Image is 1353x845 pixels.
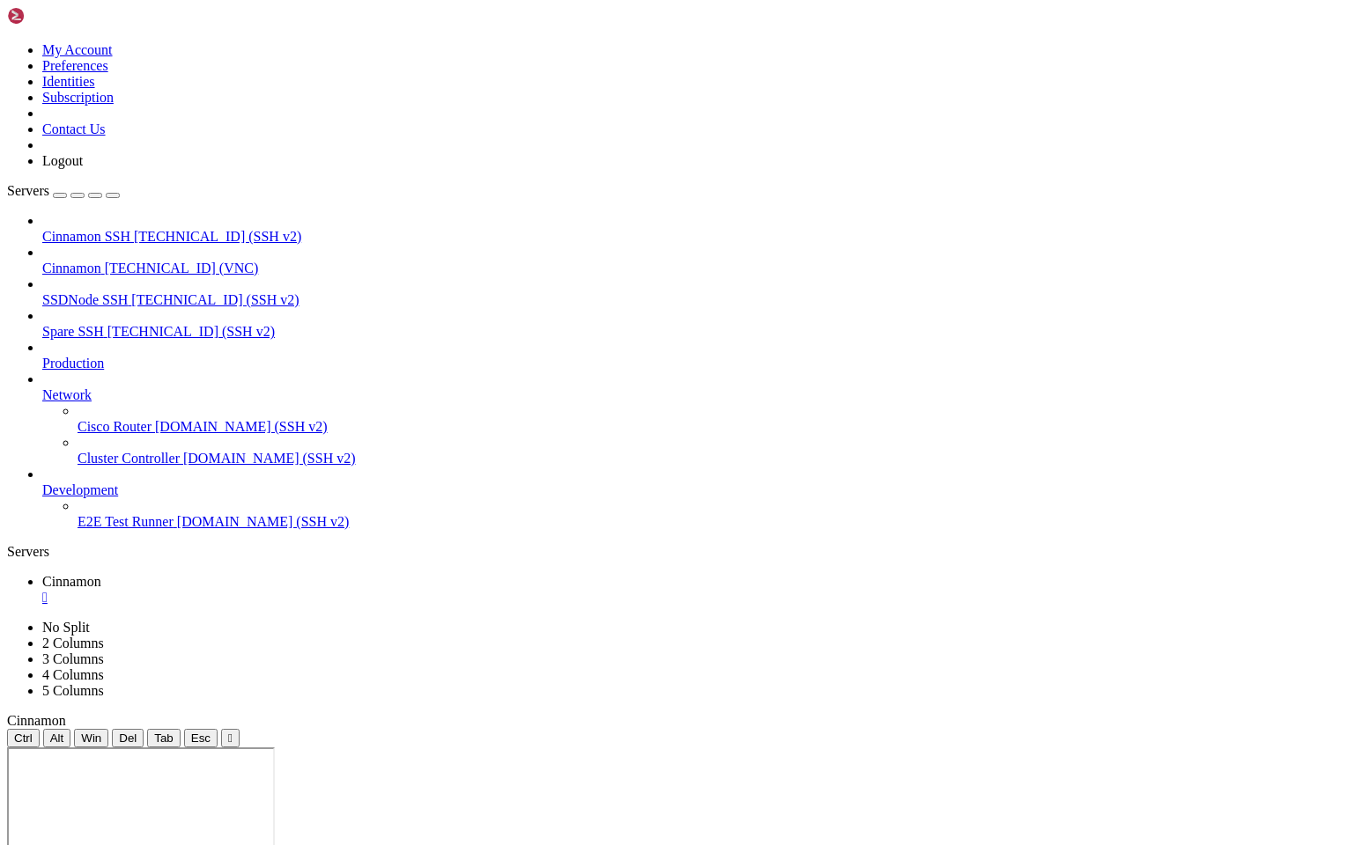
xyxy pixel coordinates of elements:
[228,731,233,745] div: 
[42,292,128,307] span: SSDNode SSH
[78,403,1346,435] li: Cisco Router [DOMAIN_NAME] (SSH v2)
[42,683,104,698] a: 5 Columns
[42,387,92,402] span: Network
[78,419,152,434] span: Cisco Router
[42,574,1346,606] a: Cinnamon
[42,153,83,168] a: Logout
[78,451,1346,467] a: Cluster Controller [DOMAIN_NAME] (SSH v2)
[42,590,1346,606] a: 
[42,261,101,276] span: Cinnamon
[155,419,328,434] span: [DOMAIN_NAME] (SSH v2)
[42,636,104,650] a: 2 Columns
[78,514,174,529] span: E2E Test Runner
[50,731,64,745] span: Alt
[147,729,181,747] button: Tab
[42,229,130,244] span: Cinnamon SSH
[42,667,104,682] a: 4 Columns
[42,229,1346,245] a: Cinnamon SSH [TECHNICAL_ID] (SSH v2)
[42,308,1346,340] li: Spare SSH [TECHNICAL_ID] (SSH v2)
[78,514,1346,530] a: E2E Test Runner [DOMAIN_NAME] (SSH v2)
[78,498,1346,530] li: E2E Test Runner [DOMAIN_NAME] (SSH v2)
[107,324,275,339] span: [TECHNICAL_ID] (SSH v2)
[42,340,1346,371] li: Production
[42,324,104,339] span: Spare SSH
[42,213,1346,245] li: Cinnamon SSH [TECHNICAL_ID] (SSH v2)
[42,292,1346,308] a: SSDNode SSH [TECHNICAL_ID] (SSH v2)
[42,121,106,136] a: Contact Us
[7,544,1346,560] div: Servers
[183,451,356,466] span: [DOMAIN_NAME] (SSH v2)
[7,7,108,25] img: Shellngn
[7,183,49,198] span: Servers
[7,713,66,728] span: Cinnamon
[78,435,1346,467] li: Cluster Controller [DOMAIN_NAME] (SSH v2)
[42,482,1346,498] a: Development
[42,42,113,57] a: My Account
[78,451,180,466] span: Cluster Controller
[154,731,174,745] span: Tab
[177,514,350,529] span: [DOMAIN_NAME] (SSH v2)
[42,90,114,105] a: Subscription
[42,356,1346,371] a: Production
[42,387,1346,403] a: Network
[42,74,95,89] a: Identities
[7,729,40,747] button: Ctrl
[74,729,108,747] button: Win
[42,245,1346,276] li: Cinnamon [TECHNICAL_ID] (VNC)
[42,324,1346,340] a: Spare SSH [TECHNICAL_ID] (SSH v2)
[42,356,104,371] span: Production
[191,731,211,745] span: Esc
[119,731,137,745] span: Del
[184,729,218,747] button: Esc
[42,467,1346,530] li: Development
[78,419,1346,435] a: Cisco Router [DOMAIN_NAME] (SSH v2)
[42,261,1346,276] a: Cinnamon [TECHNICAL_ID] (VNC)
[42,651,104,666] a: 3 Columns
[42,482,118,497] span: Development
[42,620,90,635] a: No Split
[42,58,108,73] a: Preferences
[221,729,240,747] button: 
[14,731,33,745] span: Ctrl
[42,371,1346,467] li: Network
[81,731,101,745] span: Win
[42,276,1346,308] li: SSDNode SSH [TECHNICAL_ID] (SSH v2)
[112,729,144,747] button: Del
[43,729,71,747] button: Alt
[131,292,299,307] span: [TECHNICAL_ID] (SSH v2)
[42,574,101,589] span: Cinnamon
[134,229,301,244] span: [TECHNICAL_ID] (SSH v2)
[105,261,259,276] span: [TECHNICAL_ID] (VNC)
[7,183,120,198] a: Servers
